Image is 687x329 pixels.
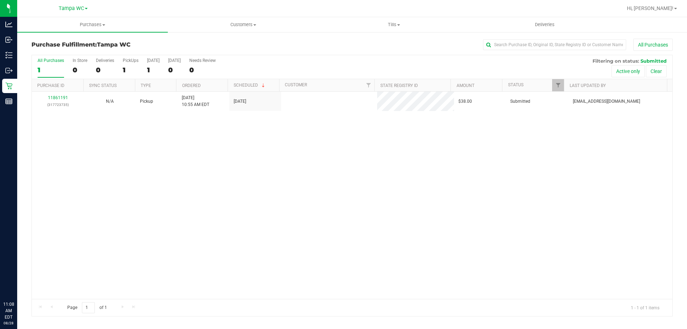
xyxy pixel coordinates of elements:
div: In Store [73,58,87,63]
inline-svg: Inventory [5,52,13,59]
iframe: Resource center [7,272,29,293]
span: [DATE] [234,98,246,105]
button: Active only [612,65,645,77]
span: [DATE] 10:55 AM EDT [182,95,209,108]
a: Last Updated By [570,83,606,88]
a: Customers [168,17,318,32]
inline-svg: Reports [5,98,13,105]
div: All Purchases [38,58,64,63]
a: Status [508,82,523,87]
div: [DATE] [147,58,160,63]
span: Not Applicable [106,99,114,104]
span: Page of 1 [61,302,113,313]
span: Purchases [17,21,168,28]
span: Tampa WC [59,5,84,11]
div: PickUps [123,58,138,63]
span: 1 - 1 of 1 items [625,302,665,313]
div: 0 [96,66,114,74]
div: 1 [38,66,64,74]
div: 0 [189,66,216,74]
a: Deliveries [469,17,620,32]
span: Pickup [140,98,153,105]
div: 1 [123,66,138,74]
span: Hi, [PERSON_NAME]! [627,5,673,11]
span: [EMAIL_ADDRESS][DOMAIN_NAME] [573,98,640,105]
p: 08/28 [3,320,14,326]
a: Type [141,83,151,88]
h3: Purchase Fulfillment: [31,42,245,48]
button: All Purchases [633,39,673,51]
p: 11:08 AM EDT [3,301,14,320]
inline-svg: Outbound [5,67,13,74]
div: 0 [168,66,181,74]
inline-svg: Analytics [5,21,13,28]
a: Purchases [17,17,168,32]
a: 11861191 [48,95,68,100]
inline-svg: Inbound [5,36,13,43]
span: Customers [168,21,318,28]
span: Filtering on status: [593,58,639,64]
button: N/A [106,98,114,105]
p: (317723735) [36,101,79,108]
a: Purchase ID [37,83,64,88]
input: 1 [82,302,95,313]
div: [DATE] [168,58,181,63]
div: 0 [73,66,87,74]
div: 1 [147,66,160,74]
a: Scheduled [234,83,266,88]
a: Customer [285,82,307,87]
span: Submitted [640,58,667,64]
span: Deliveries [525,21,564,28]
span: Tampa WC [97,41,131,48]
a: Tills [318,17,469,32]
div: Needs Review [189,58,216,63]
a: Sync Status [89,83,117,88]
a: Filter [362,79,374,91]
a: Filter [552,79,564,91]
button: Clear [646,65,667,77]
span: $38.00 [458,98,472,105]
span: Tills [319,21,469,28]
inline-svg: Retail [5,82,13,89]
a: Ordered [182,83,201,88]
div: Deliveries [96,58,114,63]
a: State Registry ID [380,83,418,88]
input: Search Purchase ID, Original ID, State Registry ID or Customer Name... [483,39,626,50]
span: Submitted [510,98,530,105]
a: Amount [457,83,474,88]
